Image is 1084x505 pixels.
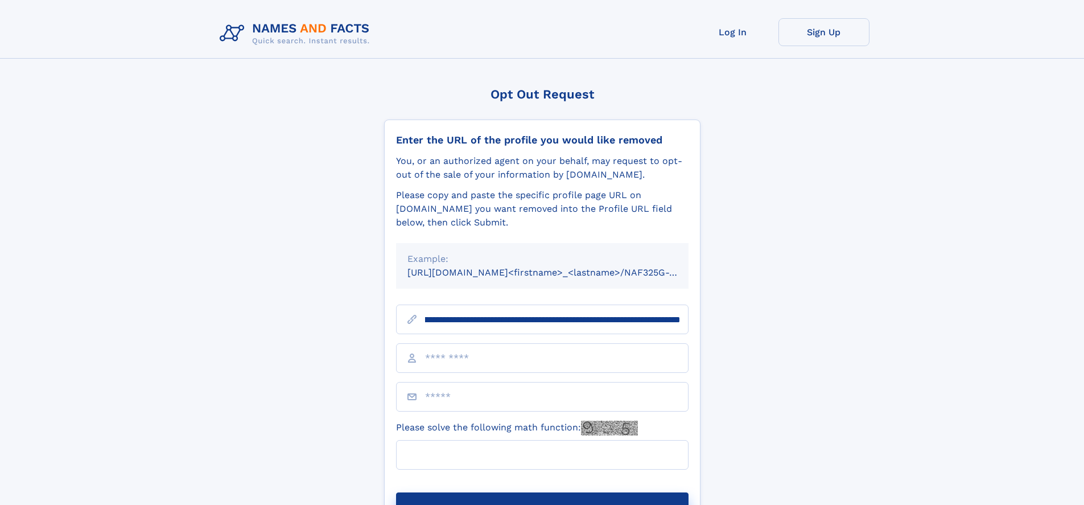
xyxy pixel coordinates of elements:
[778,18,869,46] a: Sign Up
[396,188,689,229] div: Please copy and paste the specific profile page URL on [DOMAIN_NAME] you want removed into the Pr...
[407,252,677,266] div: Example:
[384,87,700,101] div: Opt Out Request
[687,18,778,46] a: Log In
[215,18,379,49] img: Logo Names and Facts
[407,267,710,278] small: [URL][DOMAIN_NAME]<firstname>_<lastname>/NAF325G-xxxxxxxx
[396,134,689,146] div: Enter the URL of the profile you would like removed
[396,421,638,436] label: Please solve the following math function:
[396,154,689,182] div: You, or an authorized agent on your behalf, may request to opt-out of the sale of your informatio...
